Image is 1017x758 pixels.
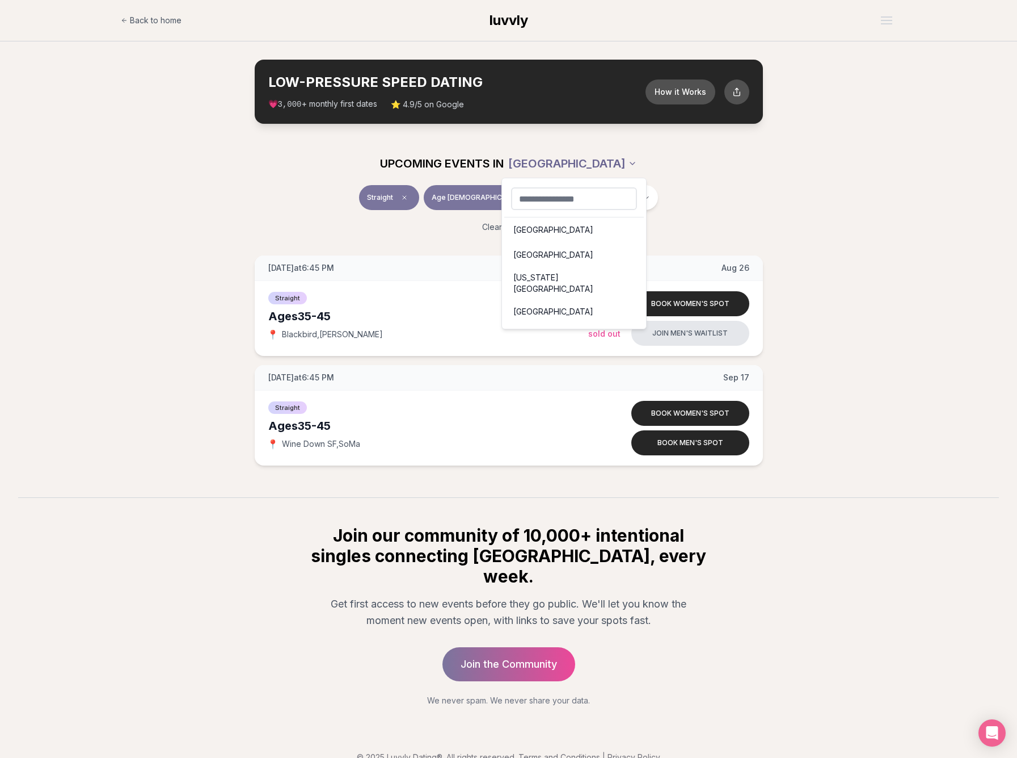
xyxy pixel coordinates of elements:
div: [GEOGRAPHIC_DATA] [504,299,644,324]
div: [GEOGRAPHIC_DATA] [504,242,644,267]
div: [GEOGRAPHIC_DATA] [501,178,647,329]
div: [US_STATE], D.C. [504,324,644,349]
div: [GEOGRAPHIC_DATA] [504,217,644,242]
div: [US_STATE][GEOGRAPHIC_DATA] [504,267,644,299]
